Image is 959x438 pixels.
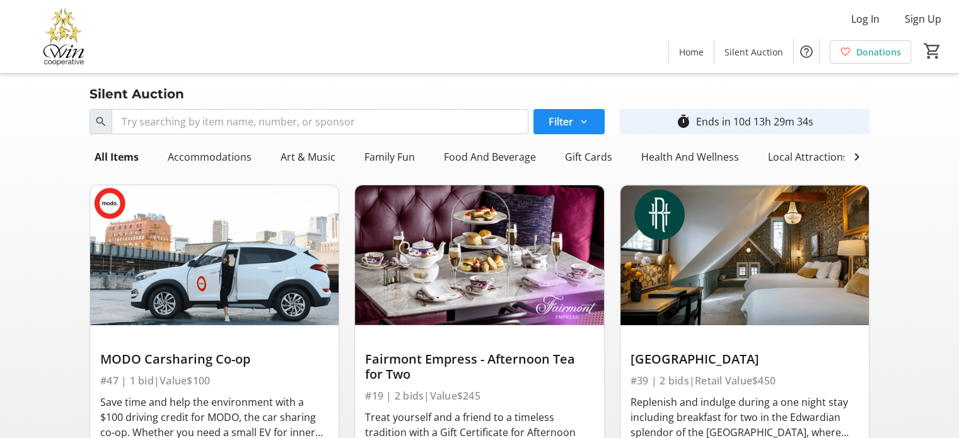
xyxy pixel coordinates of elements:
[856,45,901,59] span: Donations
[549,114,573,129] span: Filter
[830,40,911,64] a: Donations
[100,372,328,389] div: #47 | 1 bid | Value $100
[90,144,144,170] div: All Items
[560,144,617,170] div: Gift Cards
[724,45,783,59] span: Silent Auction
[851,11,880,26] span: Log In
[90,185,339,325] img: MODO Carsharing Co-op
[365,387,593,405] div: #19 | 2 bids | Value $245
[679,45,704,59] span: Home
[82,84,192,104] div: Silent Auction
[439,144,541,170] div: Food And Beverage
[921,40,944,62] button: Cart
[714,40,793,64] a: Silent Auction
[669,40,714,64] a: Home
[8,5,120,68] img: Victoria Women In Need Community Cooperative's Logo
[631,352,859,367] div: [GEOGRAPHIC_DATA]
[895,9,951,29] button: Sign Up
[696,114,813,129] div: Ends in 10d 13h 29m 34s
[359,144,420,170] div: Family Fun
[163,144,257,170] div: Accommodations
[676,114,691,129] mat-icon: timer_outline
[100,352,328,367] div: MODO Carsharing Co-op
[355,185,603,325] img: Fairmont Empress - Afternoon Tea for Two
[533,109,605,134] button: Filter
[763,144,853,170] div: Local Attractions
[794,39,819,64] button: Help
[636,144,744,170] div: Health And Wellness
[620,185,869,325] img: Rosemead House Hotel
[112,109,528,134] input: Try searching by item name, number, or sponsor
[276,144,340,170] div: Art & Music
[841,9,890,29] button: Log In
[905,11,941,26] span: Sign Up
[365,352,593,382] div: Fairmont Empress - Afternoon Tea for Two
[631,372,859,389] div: #39 | 2 bids | Retail Value $450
